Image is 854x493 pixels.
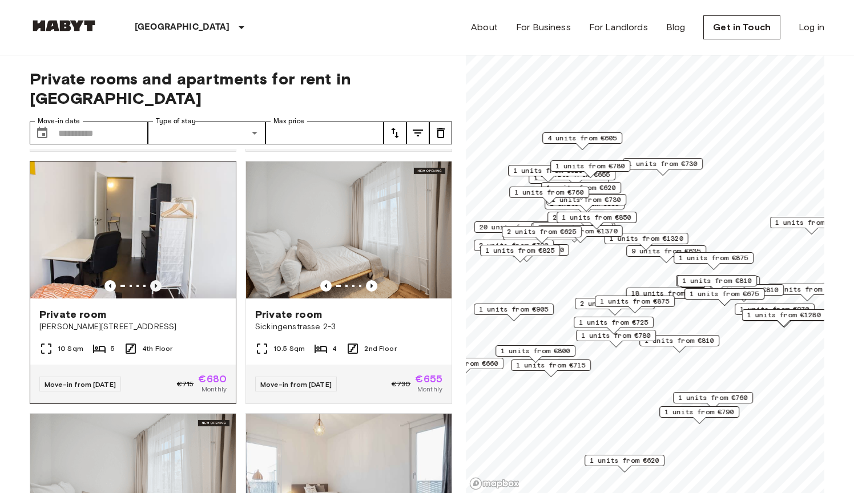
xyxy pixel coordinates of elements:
div: Map marker [511,359,591,377]
label: Move-in date [38,116,80,126]
div: Map marker [576,330,656,347]
div: Map marker [550,160,630,178]
span: 5 [111,344,115,354]
span: 1 units from €810 [644,336,714,346]
img: Marketing picture of unit DE-01-302-010-01 [30,161,236,298]
div: Map marker [605,233,688,250]
div: Map marker [531,223,615,240]
a: For Business [516,21,571,34]
span: 4 units from €605 [547,133,617,143]
span: 1 units from €1370 [544,226,618,236]
a: About [471,21,498,34]
span: 1 units from €675 [690,289,759,299]
span: €655 [415,374,442,384]
span: Sickingenstrasse 2-3 [255,321,442,333]
span: 20 units from €655 [480,222,553,232]
span: 18 units from €650 [631,288,705,298]
span: 1 units from €1150 [490,245,564,255]
img: Marketing picture of unit DE-01-477-065-03 [246,161,452,298]
span: Private rooms and apartments for rent in [GEOGRAPHIC_DATA] [30,69,452,108]
span: 10 Sqm [58,344,83,354]
span: 4 [332,344,337,354]
a: Mapbox logo [469,477,519,490]
a: For Landlords [589,21,648,34]
span: 1 units from €730 [628,159,698,169]
span: 1 units from €730 [551,195,621,205]
span: 1 units from €620 [590,455,659,466]
div: Map marker [742,309,826,327]
span: €730 [392,379,411,389]
div: Map marker [585,455,664,472]
button: tune [429,122,452,144]
label: Max price [273,116,304,126]
button: Previous image [366,280,377,292]
div: Map marker [770,217,854,235]
div: Map marker [557,212,637,229]
div: Map marker [474,240,554,257]
div: Map marker [508,165,588,183]
span: Move-in from [DATE] [45,380,116,389]
span: 3 units from €655 [538,223,607,233]
div: Map marker [623,158,703,176]
a: Marketing picture of unit DE-01-302-010-01Previous imagePrevious imagePrivate room[PERSON_NAME][S... [30,161,236,404]
span: 1 units from €810 [709,285,779,295]
button: tune [384,122,406,144]
span: 1 units from €725 [579,317,648,328]
span: €680 [198,374,227,384]
div: Map marker [541,182,621,200]
div: Map marker [684,288,764,306]
span: 2nd Floor [364,344,396,354]
span: 1 units from €620 [513,165,583,176]
span: 6 units from €645 [772,284,842,294]
span: 2 units from €790 [479,240,549,250]
span: 1 units from €970 [740,304,809,314]
div: Map marker [767,284,847,301]
span: 1 units from €790 [664,407,734,417]
div: Map marker [626,288,710,305]
div: Map marker [533,222,613,240]
span: 1 units from €810 [682,276,752,286]
button: Previous image [150,280,162,292]
div: Map marker [735,304,815,321]
span: 1 units from €875 [600,296,670,306]
span: 1 units from €800 [501,346,570,356]
span: 1 units from €875 [679,253,748,263]
div: Map marker [575,298,655,316]
div: Map marker [474,221,558,239]
div: Map marker [676,275,756,293]
img: Habyt [30,20,98,31]
div: Map marker [547,212,627,229]
span: 1 units from €825 [485,245,555,256]
span: 2 units from €865 [580,298,650,309]
span: Move-in from [DATE] [260,380,332,389]
a: Marketing picture of unit DE-01-477-065-03Previous imagePrevious imagePrivate roomSickingenstrass... [245,161,452,404]
span: 1 units from €850 [562,212,631,223]
span: 1 units from €715 [516,360,586,370]
div: Map marker [626,245,706,263]
span: 1 units from €905 [479,304,549,314]
button: Choose date [31,122,54,144]
span: [PERSON_NAME][STREET_ADDRESS] [39,321,227,333]
div: Map marker [674,252,754,270]
span: 1 units from €660 [429,358,498,369]
button: Previous image [104,280,116,292]
div: Map marker [673,392,753,410]
span: €715 [177,379,194,389]
div: Map marker [480,245,560,262]
span: Private room [255,308,322,321]
a: Get in Touch [703,15,780,39]
span: 1 units from €620 [546,183,616,193]
span: 1 units from €780 [581,330,651,341]
div: Map marker [639,335,719,353]
span: 2 units from €655 [553,212,622,223]
a: Blog [666,21,686,34]
span: 1 units from €1320 [610,233,683,244]
div: Map marker [677,275,757,293]
span: 9 units from €635 [631,246,701,256]
span: 1 units from €760 [678,393,748,403]
div: Map marker [496,345,575,363]
span: 1 units from €1100 [775,217,849,228]
div: Map marker [542,132,622,150]
span: 10.5 Sqm [273,344,305,354]
button: Previous image [320,280,332,292]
